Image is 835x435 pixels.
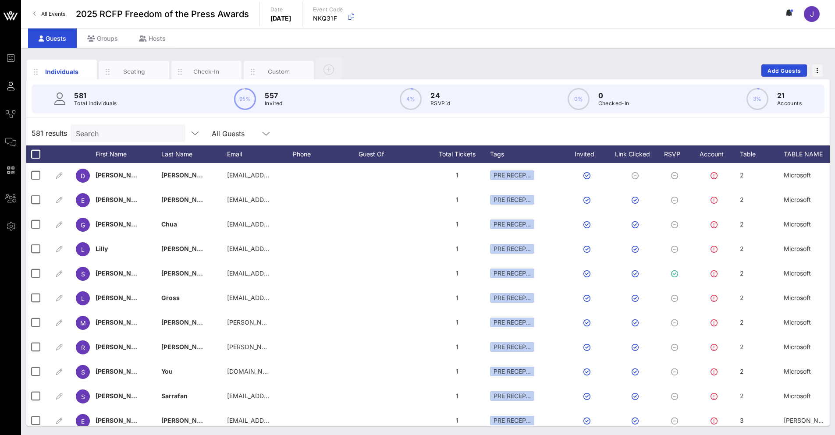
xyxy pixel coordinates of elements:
span: R [81,344,85,351]
p: Total Individuals [74,99,117,108]
span: [EMAIL_ADDRESS][DOMAIN_NAME] [227,392,333,400]
div: All Guests [206,124,277,142]
span: [PERSON_NAME] [161,343,213,350]
div: PRE RECEP… [490,391,534,401]
div: Individuals [43,67,82,76]
span: Sarrafan [161,392,188,400]
span: Microsoft [784,269,811,277]
span: [PERSON_NAME] [96,318,147,326]
span: [PERSON_NAME] [96,171,147,179]
span: [PERSON_NAME] [161,196,213,203]
p: Accounts [777,99,802,108]
p: Checked-In [598,99,629,108]
span: [PERSON_NAME] [96,343,147,350]
div: Guests [28,28,77,48]
div: 1 [424,261,490,286]
div: J [804,6,820,22]
p: Event Code [313,5,343,14]
span: Add Guests [767,67,802,74]
span: E [81,417,85,425]
span: [PERSON_NAME] [161,318,213,326]
div: RSVP [661,145,692,163]
div: PRE RECEP… [490,219,534,229]
span: Gross [161,294,180,301]
span: [EMAIL_ADDRESS][DOMAIN_NAME] [227,417,333,424]
p: RSVP`d [430,99,450,108]
span: [EMAIL_ADDRESS][DOMAIN_NAME] [227,245,333,252]
div: 1 [424,359,490,384]
p: 557 [265,90,283,101]
div: First Name [96,145,161,163]
div: Groups [77,28,128,48]
span: Microsoft [784,220,811,228]
span: 2 [740,269,744,277]
div: Email [227,145,293,163]
span: [PERSON_NAME] [96,196,147,203]
div: PRE RECEP… [490,170,534,180]
div: Table [740,145,784,163]
div: 1 [424,187,490,212]
span: You [161,368,173,375]
span: [EMAIL_ADDRESS][DOMAIN_NAME] [227,269,333,277]
span: L [81,246,85,253]
span: M [80,319,86,327]
span: 2 [740,368,744,375]
span: Microsoft [784,294,811,301]
span: [PERSON_NAME] [96,269,147,277]
div: 1 [424,237,490,261]
span: Microsoft [784,196,811,203]
div: PRE RECEP… [490,342,534,352]
div: All Guests [212,130,245,138]
span: [EMAIL_ADDRESS][DOMAIN_NAME] [227,171,333,179]
span: Lilly [96,245,108,252]
span: Microsoft [784,245,811,252]
span: 2 [740,294,744,301]
span: Microsoft [784,392,811,400]
div: Invited [565,145,613,163]
div: Check-In [187,67,226,76]
div: Guest Of [359,145,424,163]
span: [PERSON_NAME] [96,294,147,301]
div: PRE RECEP… [490,244,534,254]
div: 1 [424,335,490,359]
div: 1 [424,384,490,408]
p: 24 [430,90,450,101]
span: S [81,368,85,376]
div: PRE RECEP… [490,416,534,425]
div: PRE RECEP… [490,367,534,376]
div: PRE RECEP… [490,293,534,303]
span: E [81,197,85,204]
span: 2025 RCFP Freedom of the Press Awards [76,7,249,21]
span: S [81,393,85,400]
p: [DATE] [270,14,291,23]
span: [PERSON_NAME] [161,245,213,252]
div: 1 [424,408,490,433]
div: Total Tickets [424,145,490,163]
span: [EMAIL_ADDRESS][DOMAIN_NAME] [227,294,333,301]
span: 2 [740,196,744,203]
span: [PERSON_NAME] [161,269,213,277]
div: 1 [424,310,490,335]
div: Account [692,145,740,163]
span: 3 [740,417,744,424]
div: Seating [115,67,154,76]
p: 21 [777,90,802,101]
span: All Events [41,11,65,17]
span: [PERSON_NAME][EMAIL_ADDRESS][PERSON_NAME][DOMAIN_NAME] [227,318,433,326]
span: [EMAIL_ADDRESS][DOMAIN_NAME] [227,220,333,228]
span: 2 [740,171,744,179]
div: Phone [293,145,359,163]
div: PRE RECEP… [490,269,534,278]
span: 2 [740,318,744,326]
p: Date [270,5,291,14]
span: Microsoft [784,318,811,326]
div: Tags [490,145,565,163]
span: [PERSON_NAME] [96,392,147,400]
div: Custom [259,67,298,76]
span: G [81,221,85,229]
span: 581 results [32,128,67,138]
div: PRE RECEP… [490,195,534,205]
span: [PERSON_NAME] [96,417,147,424]
div: 1 [424,212,490,237]
span: [PERSON_NAME] [96,368,147,375]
